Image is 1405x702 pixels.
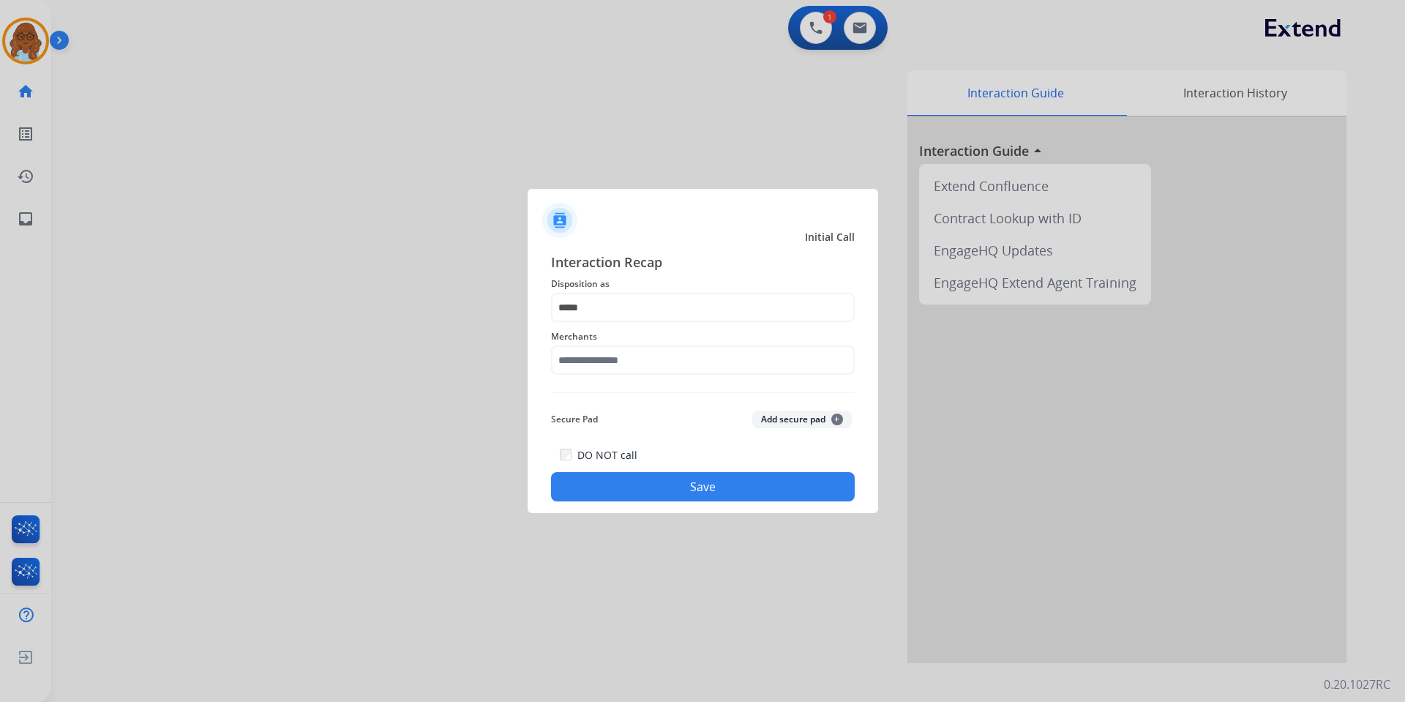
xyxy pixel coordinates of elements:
[551,411,598,428] span: Secure Pad
[551,328,855,346] span: Merchants
[831,414,843,425] span: +
[752,411,852,428] button: Add secure pad+
[542,203,577,238] img: contactIcon
[1324,676,1390,693] p: 0.20.1027RC
[551,252,855,275] span: Interaction Recap
[805,230,855,244] span: Initial Call
[551,472,855,501] button: Save
[551,275,855,293] span: Disposition as
[577,448,637,463] label: DO NOT call
[551,392,855,393] img: contact-recap-line.svg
